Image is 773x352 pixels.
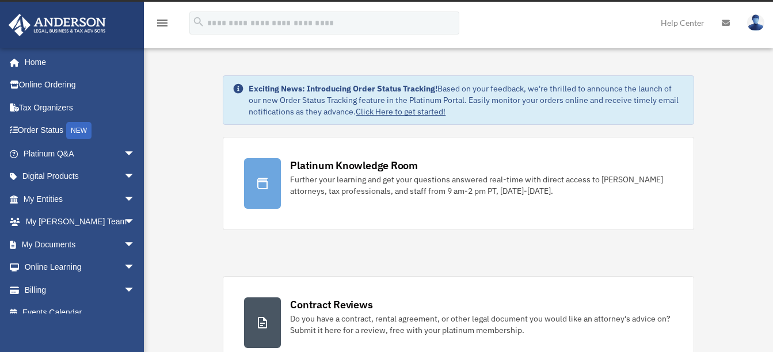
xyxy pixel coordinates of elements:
[8,188,153,211] a: My Entitiesarrow_drop_down
[8,233,153,256] a: My Documentsarrow_drop_down
[8,119,153,143] a: Order StatusNEW
[8,142,153,165] a: Platinum Q&Aarrow_drop_down
[8,256,153,279] a: Online Learningarrow_drop_down
[249,83,437,94] strong: Exciting News: Introducing Order Status Tracking!
[223,137,694,230] a: Platinum Knowledge Room Further your learning and get your questions answered real-time with dire...
[8,51,147,74] a: Home
[249,83,684,117] div: Based on your feedback, we're thrilled to announce the launch of our new Order Status Tracking fe...
[290,297,372,312] div: Contract Reviews
[8,301,153,324] a: Events Calendar
[155,16,169,30] i: menu
[8,278,153,301] a: Billingarrow_drop_down
[124,233,147,257] span: arrow_drop_down
[356,106,445,117] a: Click Here to get started!
[290,313,672,336] div: Do you have a contract, rental agreement, or other legal document you would like an attorney's ad...
[8,96,153,119] a: Tax Organizers
[290,174,672,197] div: Further your learning and get your questions answered real-time with direct access to [PERSON_NAM...
[5,14,109,36] img: Anderson Advisors Platinum Portal
[124,188,147,211] span: arrow_drop_down
[747,14,764,31] img: User Pic
[124,256,147,280] span: arrow_drop_down
[8,165,153,188] a: Digital Productsarrow_drop_down
[124,278,147,302] span: arrow_drop_down
[124,142,147,166] span: arrow_drop_down
[155,20,169,30] a: menu
[8,74,153,97] a: Online Ordering
[66,122,92,139] div: NEW
[192,16,205,28] i: search
[290,158,418,173] div: Platinum Knowledge Room
[124,165,147,189] span: arrow_drop_down
[8,211,153,234] a: My [PERSON_NAME] Teamarrow_drop_down
[124,211,147,234] span: arrow_drop_down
